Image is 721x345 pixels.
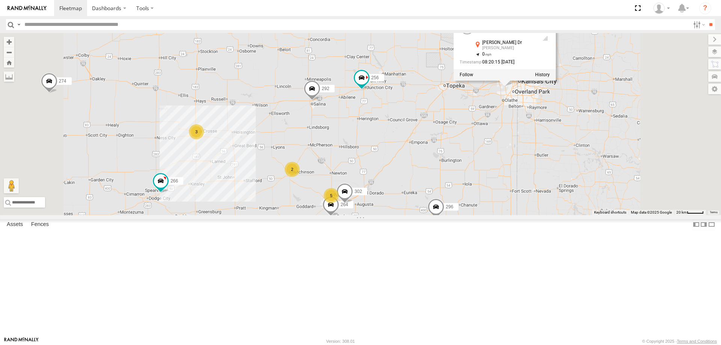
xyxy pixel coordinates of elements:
button: Map Scale: 20 km per 41 pixels [674,210,706,215]
label: View Asset History [535,72,550,78]
span: 274 [59,78,66,84]
span: 302 [354,188,362,194]
div: 3 [189,124,204,139]
i: ? [699,2,711,14]
label: Dock Summary Table to the Left [692,219,700,230]
a: Visit our Website [4,337,39,345]
button: Zoom out [4,47,14,57]
label: Measure [4,71,14,82]
a: Terms and Conditions [677,339,717,343]
img: rand-logo.svg [8,6,47,11]
div: No voltage information received from this device. [541,27,550,33]
div: GSM Signal = 4 [541,35,550,41]
div: Steve Basgall [651,3,673,14]
div: Version: 308.01 [326,339,355,343]
span: 20 km [676,210,687,214]
label: Search Filter Options [690,19,706,30]
span: 292 [322,86,329,91]
span: 266 [170,178,178,184]
button: Keyboard shortcuts [594,210,626,215]
div: 5 [324,188,339,203]
div: [PERSON_NAME] [482,46,535,50]
button: Zoom Home [4,57,14,68]
label: Assets [3,219,27,230]
div: [PERSON_NAME] Dr [482,40,535,45]
div: 2 [285,162,300,177]
label: Search Query [16,19,22,30]
button: Zoom in [4,37,14,47]
label: Realtime tracking of Asset [460,72,473,78]
div: Date/time of location update [460,60,535,65]
a: Terms (opens in new tab) [710,211,718,214]
span: 264 [341,202,348,207]
label: Fences [27,219,53,230]
div: © Copyright 2025 - [642,339,717,343]
button: Drag Pegman onto the map to open Street View [4,178,19,193]
span: 256 [371,75,379,80]
span: 0 [482,51,492,57]
label: Map Settings [708,84,721,94]
label: Dock Summary Table to the Right [700,219,707,230]
span: 296 [446,204,453,209]
label: Hide Summary Table [708,219,715,230]
span: Map data ©2025 Google [631,210,672,214]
